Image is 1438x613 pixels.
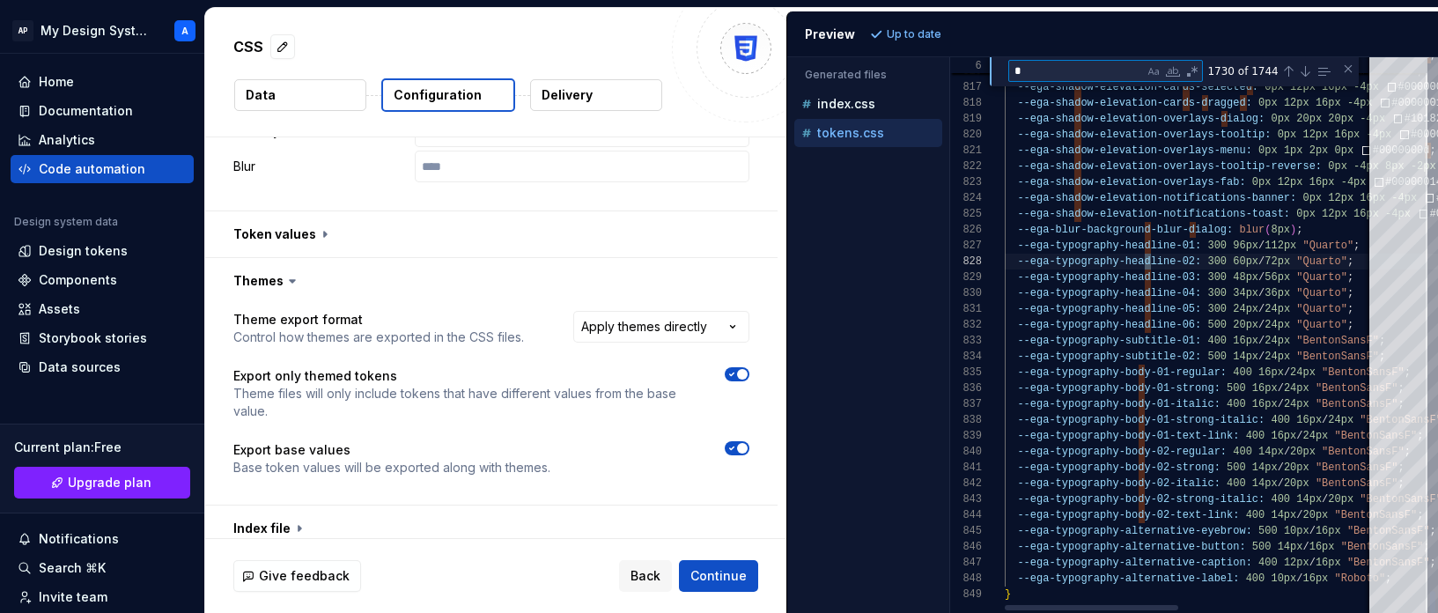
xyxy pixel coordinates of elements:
span: 60px [1233,255,1258,268]
div: Search ⌘K [39,559,106,577]
a: Documentation [11,97,194,125]
button: Notifications [11,525,194,553]
span: "BentonSansF" [1322,446,1405,458]
span: 24px [1233,303,1258,315]
span: 20px [1290,446,1316,458]
button: tokens.css [794,123,942,143]
span: --ega-typography-body-01-text-link: [1017,430,1239,442]
span: 12px [1290,81,1316,93]
span: 500 [1252,541,1272,553]
div: 841 [950,460,982,476]
span: 16px [1309,541,1334,553]
span: 300 [1207,240,1227,252]
p: Export base values [233,441,550,459]
div: 848 [950,571,982,587]
button: Give feedback [233,560,361,592]
div: Find in Selection (⌥⌘L) [1314,62,1333,81]
div: Components [39,271,117,289]
span: / [1277,477,1283,490]
button: index.css [794,94,942,114]
span: 16px [1252,398,1278,410]
div: 824 [950,190,982,206]
p: Theme files will only include tokens that have different values from the base value. [233,385,693,420]
span: 10px [1271,572,1296,585]
span: ; [1347,271,1353,284]
div: Code automation [39,160,145,178]
span: 12px [1284,557,1309,569]
span: ) [1290,224,1296,236]
span: ; [1347,319,1353,331]
span: 300 [1207,271,1227,284]
span: --ega-shadow-elevation-cards-selected: [1017,81,1258,93]
span: 14px [1258,446,1284,458]
span: 400 [1227,398,1246,410]
button: APMy Design SystemA [4,11,201,49]
div: 832 [950,317,982,333]
span: 16px [1360,192,1385,204]
span: / [1309,525,1315,537]
span: 20px [1328,493,1353,506]
div: 838 [950,412,982,428]
div: Home [39,73,74,91]
a: Storybook stories [11,324,194,352]
span: Give feedback [259,567,350,585]
span: --ega-typography-body-01-italic: [1017,398,1220,410]
div: Data sources [39,358,121,376]
span: "BentonSansF" [1334,430,1417,442]
span: 400 [1271,493,1290,506]
span: 300 [1207,287,1227,299]
span: --ega-typography-headline-03: [1017,271,1201,284]
span: --ega-typography-body-01-strong: [1017,382,1220,395]
span: 20px [1296,113,1322,125]
span: 112px [1265,240,1296,252]
span: "BentonSansF" [1296,351,1379,363]
span: 400 [1207,335,1227,347]
button: Back [619,560,672,592]
span: 0px [1328,160,1347,173]
div: Design system data [14,215,118,229]
span: --ega-typography-body-02-regular: [1017,446,1227,458]
div: 847 [950,555,982,571]
span: / [1258,351,1265,363]
span: 20px [1328,113,1353,125]
span: "Quarto" [1296,287,1347,299]
span: --ega-typography-body-02-strong: [1017,462,1220,474]
span: --ega-typography-body-02-text-link: [1017,509,1239,521]
span: / [1296,572,1302,585]
span: "BentonSansF" [1316,382,1398,395]
span: --ega-typography-alternative-label: [1017,572,1239,585]
span: -4px [1353,81,1379,93]
span: --ega-shadow-elevation-overlays-fab: [1017,176,1245,188]
span: "BentonSansF" [1322,366,1405,379]
div: 830 [950,285,982,301]
span: 24px [1265,351,1290,363]
span: ; [1347,255,1353,268]
div: Invite team [39,588,107,606]
div: 831 [950,301,982,317]
span: --ega-blur-background-blur-dialog: [1017,224,1233,236]
span: 0px [1277,129,1296,141]
span: 0px [1334,144,1353,157]
div: 834 [950,349,982,365]
p: Configuration [394,86,482,104]
button: Delivery [530,79,662,111]
span: / [1258,319,1265,331]
span: 14px [1233,351,1258,363]
span: 400 [1233,446,1252,458]
span: 14px [1252,462,1278,474]
span: 14px [1277,541,1302,553]
span: Back [631,567,660,585]
div: Documentation [39,102,133,120]
span: 500 [1227,462,1246,474]
div: Notifications [39,530,119,548]
div: 843 [950,491,982,507]
span: 500 [1227,382,1246,395]
div: 827 [950,238,982,254]
div: Preview [805,26,855,43]
span: 400 [1245,572,1265,585]
span: Continue [690,567,747,585]
span: 16px [1271,430,1296,442]
span: --ega-typography-body-02-strong-italic: [1017,493,1265,506]
div: Close (Escape) [1341,62,1355,76]
span: "Quarto" [1296,319,1347,331]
